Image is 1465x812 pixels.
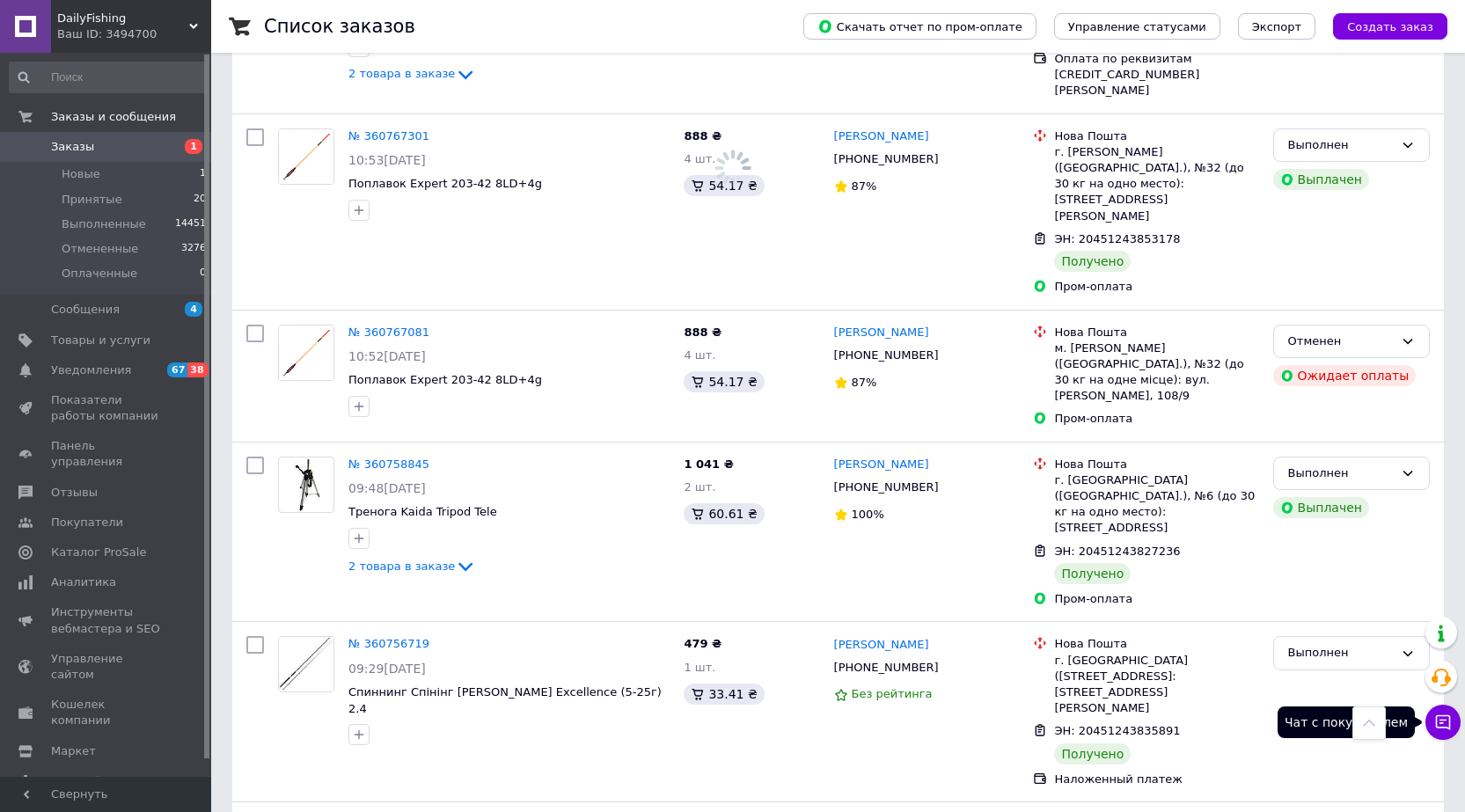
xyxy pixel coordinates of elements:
span: 2 товара в заказе [348,560,455,573]
span: 2 товара в заказе [348,67,455,80]
div: Оплата по реквизитам [CREDIT_CARD_NUMBER] [PERSON_NAME] [1054,51,1258,99]
div: [PHONE_NUMBER] [831,476,942,499]
div: 60.61 ₴ [684,503,764,524]
span: Новые [62,166,100,182]
a: [PERSON_NAME] [834,128,929,145]
div: г. [GEOGRAPHIC_DATA] ([GEOGRAPHIC_DATA].), №6 (до 30 кг на одно место): [STREET_ADDRESS] [1054,472,1258,537]
div: Нова Пошта [1054,325,1258,340]
div: Получено [1054,743,1131,764]
span: Товары и услуги [51,333,150,348]
span: 1 шт. [684,661,715,674]
div: Отменен [1288,333,1394,351]
button: Экспорт [1238,13,1315,40]
span: Сообщения [51,302,120,318]
span: Создать заказ [1347,20,1433,33]
div: Получено [1054,251,1131,272]
span: 4 [185,302,202,317]
div: Выполнен [1288,136,1394,155]
div: 54.17 ₴ [684,371,764,392]
span: 100% [852,508,884,521]
span: 20 [194,192,206,208]
a: № 360767301 [348,129,429,143]
div: Пром-оплата [1054,591,1258,607]
span: Тренога Kaida Tripod Tele [348,505,497,518]
a: [PERSON_NAME] [834,325,929,341]
a: № 360758845 [348,457,429,471]
span: 0 [200,266,206,282]
span: Управление сайтом [51,651,163,683]
button: Скачать отчет по пром-оплате [803,13,1036,40]
a: Создать заказ [1315,19,1447,33]
span: 67 [167,362,187,377]
span: 09:29[DATE] [348,662,426,676]
div: Нова Пошта [1054,128,1258,144]
span: Показатели работы компании [51,392,163,424]
span: Выполненные [62,216,146,232]
a: [PERSON_NAME] [834,457,929,473]
span: Покупатели [51,515,123,530]
a: 2 товара в заказе [348,67,476,80]
span: Экспорт [1252,20,1301,33]
div: Чат с покупателем [1278,706,1415,738]
div: 33.41 ₴ [684,684,764,705]
span: 1 041 ₴ [684,457,733,471]
span: 14451 [175,216,206,232]
span: 1 [200,166,206,182]
span: ЭН: 20451243827236 [1054,545,1180,558]
div: м. [PERSON_NAME] ([GEOGRAPHIC_DATA].), №32 (до 30 кг на одне місце): вул. [PERSON_NAME], 108/9 [1054,340,1258,405]
span: Отзывы [51,485,98,501]
span: ЭН: 20451243853178 [1054,232,1180,245]
h1: Список заказов [264,16,415,37]
div: [PHONE_NUMBER] [831,656,942,679]
span: Каталог ProSale [51,545,146,560]
a: [PERSON_NAME] [834,637,929,654]
div: Пром-оплата [1054,279,1258,295]
span: 38 [187,362,208,377]
span: 479 ₴ [684,637,722,650]
div: Ожидает оплаты [1273,365,1417,386]
div: [PHONE_NUMBER] [831,344,942,367]
img: Фото товару [279,637,333,691]
div: Получено [1054,563,1131,584]
img: Фото товару [279,129,333,184]
div: Нова Пошта [1054,636,1258,652]
a: Поплавок Expert 203-42 8LD+4g [348,177,542,190]
span: Инструменты вебмастера и SEO [51,604,163,636]
div: Пром-оплата [1054,411,1258,427]
button: Создать заказ [1333,13,1447,40]
img: Фото товару [286,457,327,512]
a: Фото товару [278,325,334,381]
div: [PHONE_NUMBER] [831,148,942,171]
a: № 360756719 [348,637,429,650]
span: ЭН: 20451243835891 [1054,724,1180,737]
span: 87% [852,179,877,193]
span: 888 ₴ [684,326,722,339]
span: 87% [852,376,877,389]
span: Cпиннинг Спінінг [PERSON_NAME] Excellence (5-25г) 2.4 [348,685,662,715]
input: Поиск [9,62,208,93]
a: Фото товару [278,457,334,513]
span: Управление статусами [1068,20,1206,33]
span: 09:48[DATE] [348,481,426,495]
div: Ваш ID: 3494700 [57,26,211,42]
span: Настройки [51,773,115,789]
span: Уведомления [51,362,131,378]
span: DailyFishing [57,11,189,26]
span: Оплаченные [62,266,137,282]
button: Чат с покупателем [1425,705,1461,740]
a: 2 товара в заказе [348,560,476,573]
a: Поплавок Expert 203-42 8LD+4g [348,373,542,386]
div: Выплачен [1273,169,1369,190]
span: 888 ₴ [684,129,722,143]
span: Маркет [51,743,96,759]
span: Кошелек компании [51,697,163,728]
span: Панель управления [51,438,163,470]
span: 4 шт. [684,152,715,165]
div: Выполнен [1288,644,1394,662]
span: Заказы [51,139,94,155]
div: 54.17 ₴ [684,175,764,196]
span: 1 [185,139,202,154]
a: Фото товару [278,128,334,185]
span: Аналитика [51,574,116,590]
